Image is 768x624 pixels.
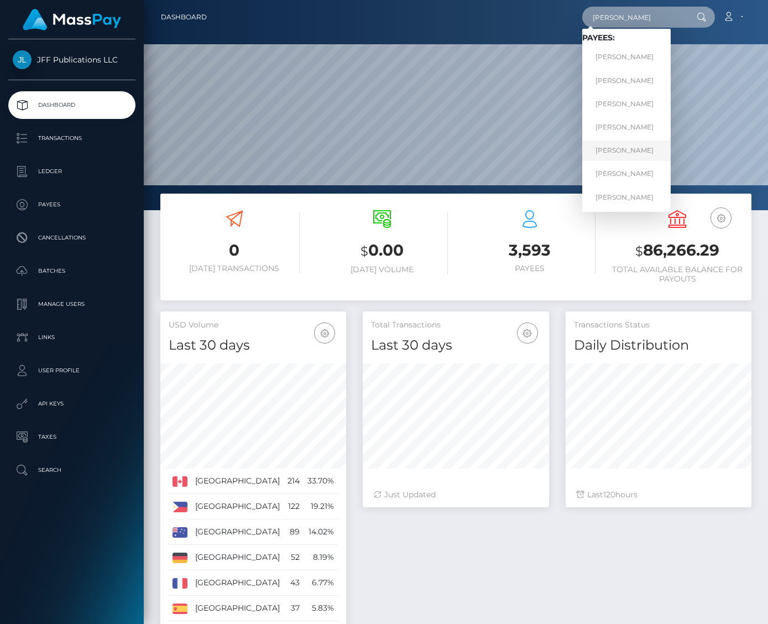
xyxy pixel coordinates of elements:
small: $ [361,243,368,259]
p: Batches [13,263,131,279]
a: User Profile [8,357,135,384]
h4: Daily Distribution [574,336,743,355]
a: [PERSON_NAME] [582,141,671,161]
td: 33.70% [304,469,338,494]
span: 120 [603,490,615,500]
a: Manage Users [8,290,135,318]
td: 37 [284,596,304,621]
h4: Last 30 days [371,336,540,355]
p: Search [13,462,131,479]
p: Transactions [13,130,131,147]
td: 14.02% [304,519,338,545]
img: CA.png [173,476,187,486]
h6: [DATE] Transactions [169,264,300,273]
a: Payees [8,191,135,219]
a: [PERSON_NAME] [582,164,671,184]
h5: Total Transactions [371,320,540,331]
td: 52 [284,545,304,570]
a: [PERSON_NAME] [582,93,671,114]
td: [GEOGRAPHIC_DATA] [191,494,284,519]
img: PH.png [173,502,187,512]
p: Taxes [13,429,131,445]
a: [PERSON_NAME] [582,47,671,67]
img: JFF Publications LLC [13,50,32,69]
td: 43 [284,570,304,596]
td: 5.83% [304,596,338,621]
td: [GEOGRAPHIC_DATA] [191,545,284,570]
div: Just Updated [374,489,537,501]
img: DE.png [173,553,187,563]
img: FR.png [173,578,187,588]
a: Search [8,456,135,484]
div: Last hours [577,489,740,501]
td: 6.77% [304,570,338,596]
a: Ledger [8,158,135,185]
a: [PERSON_NAME] [582,187,671,207]
h3: 0.00 [316,240,447,262]
a: Dashboard [8,91,135,119]
span: JFF Publications LLC [8,55,135,65]
p: Ledger [13,163,131,180]
td: 89 [284,519,304,545]
td: [GEOGRAPHIC_DATA] [191,570,284,596]
a: Taxes [8,423,135,451]
p: Manage Users [13,296,131,313]
a: API Keys [8,390,135,418]
p: User Profile [13,362,131,379]
td: 214 [284,469,304,494]
p: Dashboard [13,97,131,113]
small: $ [635,243,643,259]
a: [PERSON_NAME] [582,117,671,137]
img: MassPay Logo [23,9,121,30]
p: Links [13,329,131,346]
td: [GEOGRAPHIC_DATA] [191,469,284,494]
h6: Payees [464,264,595,273]
td: [GEOGRAPHIC_DATA] [191,596,284,621]
img: AU.png [173,527,187,537]
h6: [DATE] Volume [316,265,447,274]
a: Transactions [8,124,135,152]
h3: 86,266.29 [612,240,743,262]
h3: 0 [169,240,300,261]
a: Links [8,324,135,351]
a: Batches [8,257,135,285]
h4: Last 30 days [169,336,338,355]
td: 8.19% [304,545,338,570]
h6: Payees: [582,33,671,43]
td: [GEOGRAPHIC_DATA] [191,519,284,545]
input: Search... [582,7,686,28]
a: Cancellations [8,224,135,252]
p: Cancellations [13,230,131,246]
a: [PERSON_NAME] [582,70,671,91]
p: API Keys [13,396,131,412]
h6: Total Available Balance for Payouts [612,265,743,284]
p: Payees [13,196,131,213]
h5: USD Volume [169,320,338,331]
h5: Transactions Status [574,320,743,331]
a: Dashboard [161,6,207,29]
h3: 3,593 [464,240,595,261]
td: 19.21% [304,494,338,519]
img: ES.png [173,604,187,613]
td: 122 [284,494,304,519]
